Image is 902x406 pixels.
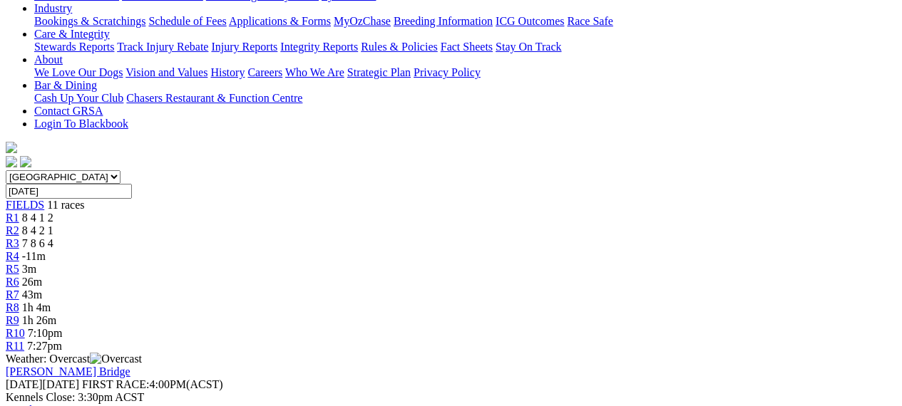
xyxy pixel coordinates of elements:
span: 11 races [47,199,84,211]
a: Rules & Policies [361,41,438,53]
span: -11m [22,250,46,262]
a: MyOzChase [334,15,391,27]
a: Applications & Forms [229,15,331,27]
a: Who We Are [285,66,344,78]
a: R5 [6,263,19,275]
span: [DATE] [6,378,43,390]
span: 43m [22,288,42,301]
a: Contact GRSA [34,105,103,117]
span: FIRST RACE: [82,378,149,390]
a: FIELDS [6,199,44,211]
div: Industry [34,15,896,28]
a: R1 [6,212,19,224]
span: 8 4 2 1 [22,224,53,236]
span: 4:00PM(ACST) [82,378,223,390]
a: Privacy Policy [414,66,481,78]
a: R3 [6,237,19,249]
span: 7:10pm [28,327,63,339]
a: Careers [247,66,282,78]
a: Integrity Reports [280,41,358,53]
a: [PERSON_NAME] Bridge [6,365,130,378]
img: Overcast [90,353,142,365]
a: Track Injury Rebate [117,41,208,53]
span: Weather: Overcast [6,353,142,365]
a: R2 [6,224,19,236]
a: R9 [6,314,19,326]
span: 1h 4m [22,301,51,313]
div: Kennels Close: 3:30pm ACST [6,391,896,404]
a: Care & Integrity [34,28,110,40]
a: Cash Up Your Club [34,92,123,104]
a: Injury Reports [211,41,277,53]
span: 3m [22,263,36,275]
a: Vision and Values [125,66,207,78]
span: 7:27pm [27,340,62,352]
a: R4 [6,250,19,262]
a: R10 [6,327,25,339]
div: Bar & Dining [34,92,896,105]
span: 8 4 1 2 [22,212,53,224]
a: ICG Outcomes [496,15,564,27]
a: R11 [6,340,24,352]
a: Breeding Information [394,15,493,27]
a: R8 [6,301,19,313]
a: We Love Our Dogs [34,66,123,78]
a: Bookings & Scratchings [34,15,145,27]
img: logo-grsa-white.png [6,142,17,153]
span: 1h 26m [22,314,56,326]
a: R7 [6,288,19,301]
a: R6 [6,276,19,288]
span: 26m [22,276,42,288]
div: Care & Integrity [34,41,896,53]
div: About [34,66,896,79]
a: History [210,66,245,78]
a: Industry [34,2,72,14]
img: twitter.svg [20,156,31,167]
a: Fact Sheets [441,41,493,53]
a: Strategic Plan [347,66,411,78]
a: Race Safe [567,15,613,27]
a: Schedule of Fees [148,15,226,27]
a: Chasers Restaurant & Function Centre [126,92,302,104]
span: [DATE] [6,378,79,390]
a: Stay On Track [496,41,561,53]
input: Select date [6,184,132,199]
a: Login To Blackbook [34,118,128,130]
img: facebook.svg [6,156,17,167]
span: 7 8 6 4 [22,237,53,249]
a: Stewards Reports [34,41,114,53]
a: About [34,53,63,66]
a: Bar & Dining [34,79,97,91]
